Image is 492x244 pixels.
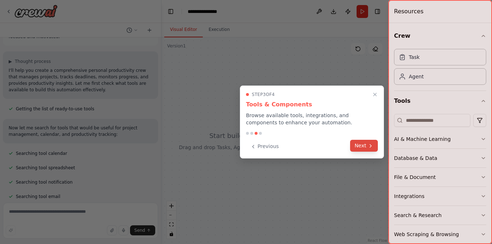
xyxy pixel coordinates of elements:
button: Close walkthrough [371,90,379,99]
button: Next [350,140,378,152]
h3: Tools & Components [246,100,378,109]
span: Step 3 of 4 [252,92,275,97]
p: Browse available tools, integrations, and components to enhance your automation. [246,112,378,126]
button: Hide left sidebar [166,6,176,17]
button: Previous [246,141,283,152]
